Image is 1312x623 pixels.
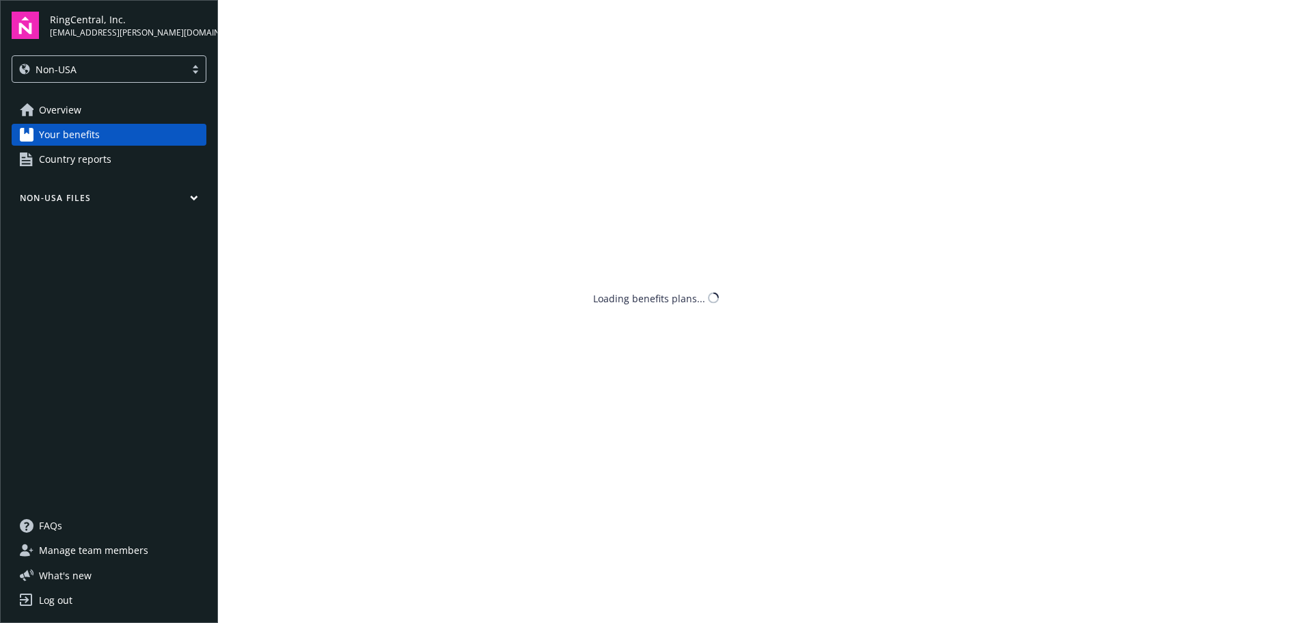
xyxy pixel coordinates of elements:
[39,589,72,611] div: Log out
[12,12,39,39] img: navigator-logo.svg
[39,148,111,170] span: Country reports
[12,148,206,170] a: Country reports
[36,62,77,77] span: Non-USA
[50,27,206,39] span: [EMAIL_ADDRESS][PERSON_NAME][DOMAIN_NAME]
[12,99,206,121] a: Overview
[12,540,206,561] a: Manage team members
[39,99,81,121] span: Overview
[593,291,705,305] div: Loading benefits plans...
[50,12,206,27] span: RingCentral, Inc.
[50,12,206,39] button: RingCentral, Inc.[EMAIL_ADDRESS][PERSON_NAME][DOMAIN_NAME]
[12,192,206,209] button: Non-USA Files
[39,515,62,537] span: FAQs
[12,568,113,583] button: What's new
[12,515,206,537] a: FAQs
[12,124,206,146] a: Your benefits
[39,124,100,146] span: Your benefits
[39,568,92,583] span: What ' s new
[39,540,148,561] span: Manage team members
[19,62,178,77] span: Non-USA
